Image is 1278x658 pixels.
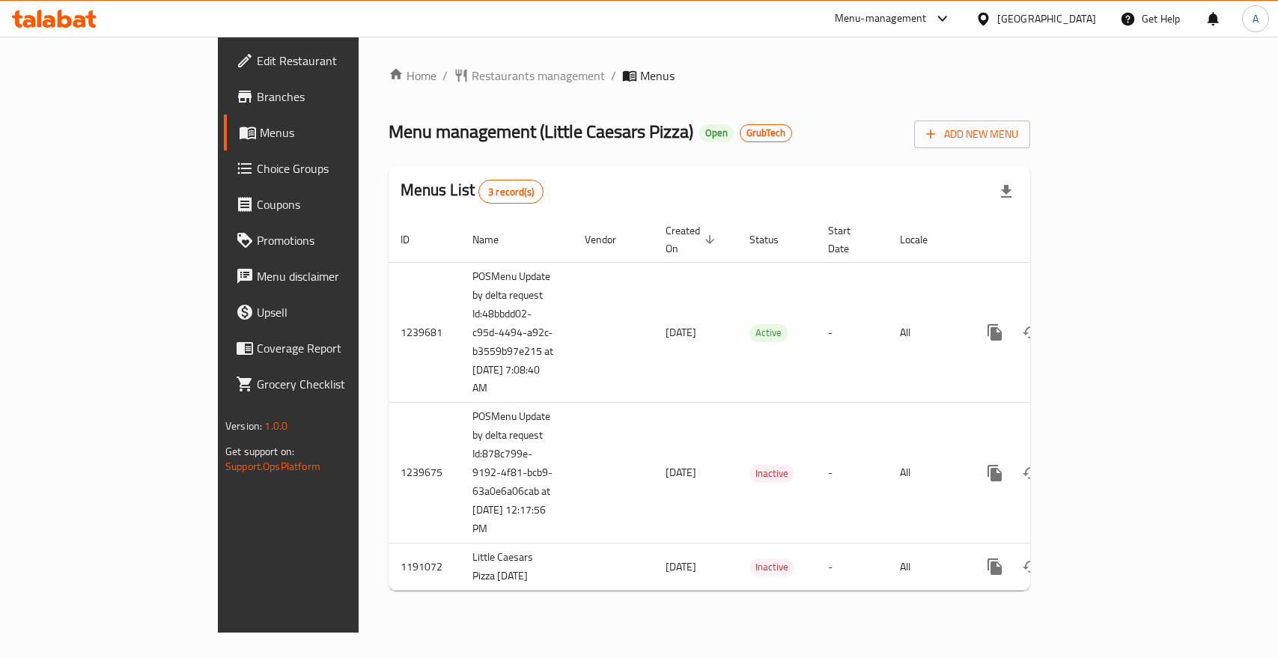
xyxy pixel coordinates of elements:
td: - [816,543,888,591]
button: more [977,455,1013,491]
span: Coverage Report [257,339,419,357]
span: Restaurants management [472,67,605,85]
a: Menus [224,115,431,150]
th: Actions [965,217,1133,263]
span: Branches [257,88,419,106]
table: enhanced table [389,217,1133,591]
td: POSMenu Update by delta request Id:48bbdd02-c95d-4494-a92c-b3559b97e215 at [DATE] 7:08:40 AM [460,262,573,403]
span: [DATE] [666,323,696,342]
a: Coupons [224,186,431,222]
span: Menus [640,67,675,85]
a: Grocery Checklist [224,366,431,402]
a: Branches [224,79,431,115]
span: ID [401,231,429,249]
span: Locale [900,231,947,249]
li: / [611,67,616,85]
button: more [977,549,1013,585]
span: Add New Menu [926,125,1018,144]
li: / [442,67,448,85]
a: Promotions [224,222,431,258]
span: Start Date [828,222,870,258]
span: Choice Groups [257,159,419,177]
td: Little Caesars Pizza [DATE] [460,543,573,591]
td: All [888,403,965,543]
button: more [977,314,1013,350]
div: Menu-management [835,10,927,28]
a: Restaurants management [454,67,605,85]
div: Active [749,324,788,342]
span: 3 record(s) [479,185,543,199]
span: Coupons [257,195,419,213]
span: Open [699,127,734,139]
div: [GEOGRAPHIC_DATA] [997,10,1096,27]
a: Choice Groups [224,150,431,186]
div: Total records count [478,180,544,204]
span: Version: [225,416,262,436]
span: [DATE] [666,463,696,482]
h2: Menus List [401,179,544,204]
a: Support.OpsPlatform [225,457,320,476]
span: Inactive [749,558,794,576]
div: Open [699,124,734,142]
span: GrubTech [740,127,791,139]
td: All [888,262,965,403]
td: - [816,403,888,543]
button: Change Status [1013,314,1049,350]
a: Coverage Report [224,330,431,366]
span: Grocery Checklist [257,375,419,393]
a: Edit Restaurant [224,43,431,79]
span: Upsell [257,303,419,321]
div: Inactive [749,465,794,483]
span: Menu disclaimer [257,267,419,285]
span: Promotions [257,231,419,249]
button: Change Status [1013,455,1049,491]
span: Get support on: [225,442,294,461]
span: Active [749,324,788,341]
span: Inactive [749,465,794,482]
nav: breadcrumb [389,67,1030,85]
td: POSMenu Update by delta request Id:878c799e-9192-4f81-bcb9-63a0e6a06cab at [DATE] 12:17:56 PM [460,403,573,543]
a: Menu disclaimer [224,258,431,294]
span: Edit Restaurant [257,52,419,70]
span: Created On [666,222,719,258]
span: A [1253,10,1259,27]
span: Status [749,231,798,249]
span: 1.0.0 [264,416,287,436]
div: Export file [988,174,1024,210]
td: - [816,262,888,403]
span: Vendor [585,231,636,249]
button: Change Status [1013,549,1049,585]
span: Menus [260,124,419,141]
td: All [888,543,965,591]
span: Menu management ( Little Caesars Pizza ) [389,115,693,148]
a: Upsell [224,294,431,330]
button: Add New Menu [914,121,1030,148]
span: Name [472,231,518,249]
span: [DATE] [666,557,696,576]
